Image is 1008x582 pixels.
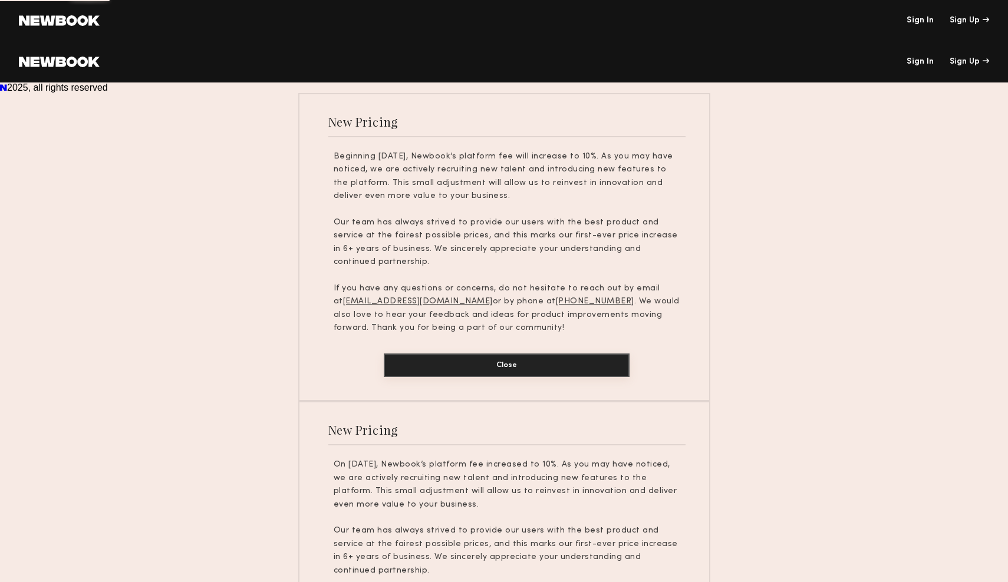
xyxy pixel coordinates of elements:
[7,82,108,92] span: 2025, all rights reserved
[334,524,680,577] p: Our team has always strived to provide our users with the best product and service at the fairest...
[907,58,934,66] a: Sign In
[907,16,934,25] a: Sign In
[950,16,989,25] div: Sign Up
[384,353,630,377] button: Close
[950,58,989,66] div: Sign Up
[334,150,680,203] p: Beginning [DATE], Newbook’s platform fee will increase to 10%. As you may have noticed, we are ac...
[328,114,398,130] div: New Pricing
[328,422,398,438] div: New Pricing
[334,458,680,511] p: On [DATE], Newbook’s platform fee increased to 10%. As you may have noticed, we are actively recr...
[334,216,680,269] p: Our team has always strived to provide our users with the best product and service at the fairest...
[343,297,493,305] u: [EMAIL_ADDRESS][DOMAIN_NAME]
[334,282,680,335] p: If you have any questions or concerns, do not hesitate to reach out by email at or by phone at . ...
[556,297,634,305] u: [PHONE_NUMBER]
